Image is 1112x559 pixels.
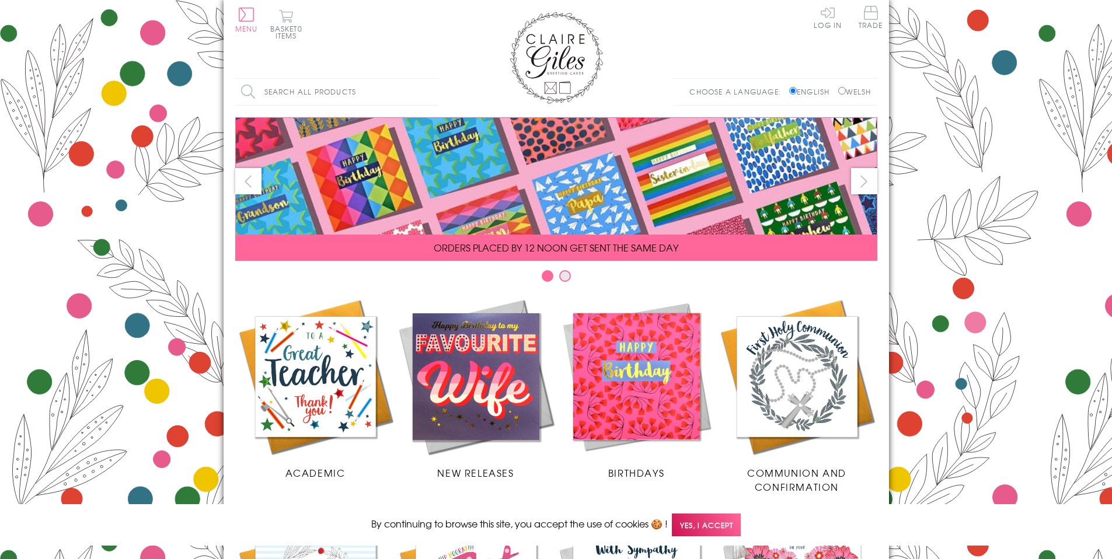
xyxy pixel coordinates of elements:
[235,79,440,105] input: Search all products
[672,513,741,536] span: Yes, I accept
[789,86,835,97] label: English
[428,79,440,105] input: Search
[396,296,556,480] a: New Releases
[542,270,553,282] button: Carousel Page 1 (Current Slide)
[437,466,514,480] span: New Releases
[556,296,717,480] a: Birthdays
[814,6,842,29] a: Log In
[838,86,872,97] label: Welsh
[747,466,846,494] span: Communion and Confirmation
[859,6,883,31] a: Trade
[608,466,664,480] span: Birthdays
[434,240,678,254] span: ORDERS PLACED BY 12 NOON GET SENT THE SAME DAY
[235,168,262,194] button: prev
[559,270,571,282] button: Carousel Page 2
[717,296,877,494] a: Communion and Confirmation
[235,23,258,34] span: Menu
[276,23,302,41] span: 0 items
[510,12,603,104] img: Claire Giles Greetings Cards
[859,6,883,29] span: Trade
[235,270,877,288] div: Carousel Pagination
[235,8,258,32] button: Menu
[285,466,346,480] span: Academic
[235,296,396,480] a: Academic
[851,168,877,194] button: next
[270,9,302,39] button: Basket0 items
[838,87,846,95] input: Welsh
[689,86,787,97] p: Choose a language:
[789,87,797,95] input: English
